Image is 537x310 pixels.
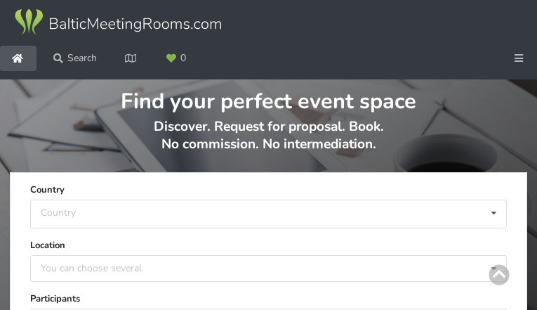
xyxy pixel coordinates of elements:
label: Location [30,238,507,252]
h1: Find your perfect event space [10,79,527,115]
img: Baltic Meeting Rooms [13,8,223,37]
label: Country [30,183,507,197]
div: Country [41,207,76,219]
div: You can choose several [37,260,173,276]
a: Search [44,46,107,71]
label: Participants [30,292,507,306]
span: 0 [180,53,186,63]
p: Discover. Request for proposal. Book. No commission. No intermediation. [10,118,527,167]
